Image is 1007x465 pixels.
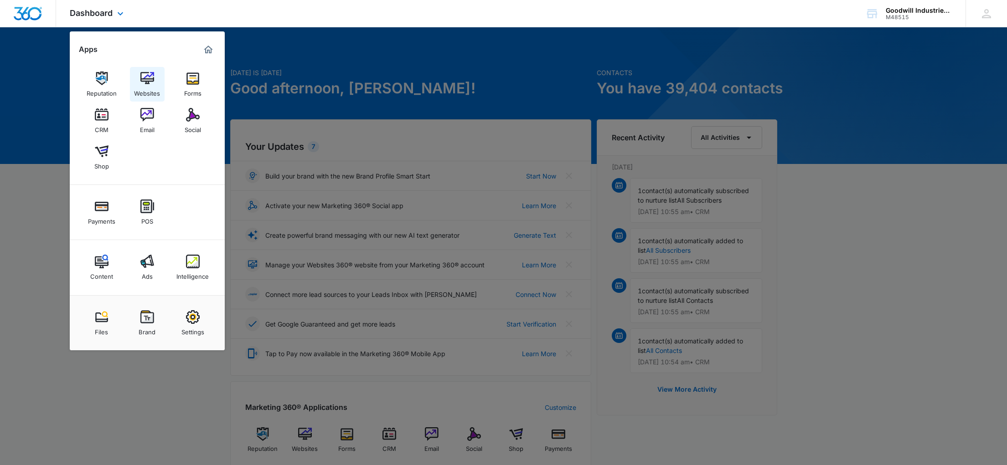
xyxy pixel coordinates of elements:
a: Files [84,306,119,340]
div: Intelligence [176,268,209,280]
a: Settings [176,306,210,340]
div: CRM [95,122,108,133]
div: Reputation [87,85,117,97]
a: Content [84,250,119,285]
a: Brand [130,306,165,340]
div: POS [141,213,153,225]
span: Dashboard [70,8,113,18]
div: Settings [181,324,204,336]
div: Forms [184,85,201,97]
div: Content [90,268,113,280]
h2: Apps [79,45,98,54]
div: Social [185,122,201,133]
a: Forms [176,67,210,102]
a: Marketing 360® Dashboard [201,42,216,57]
a: Social [176,103,210,138]
div: Shop [94,158,109,170]
div: Brand [139,324,155,336]
div: Email [140,122,155,133]
a: Reputation [84,67,119,102]
div: Websites [134,85,160,97]
a: Websites [130,67,165,102]
a: Intelligence [176,250,210,285]
a: Ads [130,250,165,285]
div: Ads [142,268,153,280]
a: Email [130,103,165,138]
a: POS [130,195,165,230]
div: account name [886,7,952,14]
a: Payments [84,195,119,230]
a: CRM [84,103,119,138]
div: Files [95,324,108,336]
div: Payments [88,213,115,225]
a: Shop [84,140,119,174]
div: account id [886,14,952,20]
